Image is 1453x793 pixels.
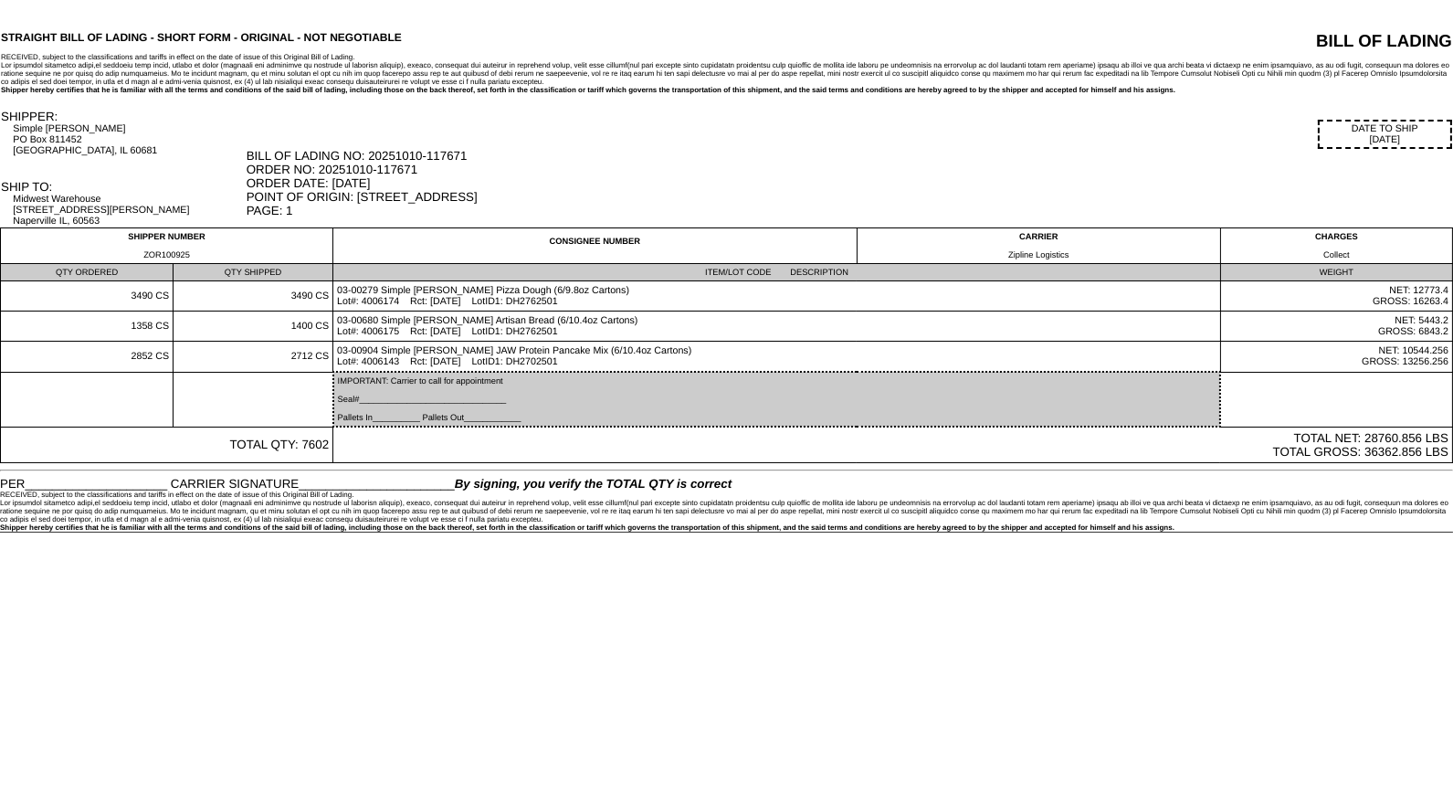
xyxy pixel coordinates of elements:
td: 3490 CS [174,281,333,312]
div: Midwest Warehouse [STREET_ADDRESS][PERSON_NAME] Naperville IL, 60563 [13,194,244,227]
td: TOTAL NET: 28760.856 LBS TOTAL GROSS: 36362.856 LBS [333,427,1453,463]
td: QTY SHIPPED [174,264,333,281]
td: CONSIGNEE NUMBER [333,228,857,264]
td: 2712 CS [174,342,333,373]
td: CHARGES [1220,228,1452,264]
div: SHIPPER: [1,110,245,123]
div: SHIP TO: [1,180,245,194]
div: Simple [PERSON_NAME] PO Box 811452 [GEOGRAPHIC_DATA], IL 60681 [13,123,244,156]
div: Zipline Logistics [861,250,1216,259]
td: 1400 CS [174,312,333,342]
div: BILL OF LADING [1065,31,1452,51]
td: TOTAL QTY: 7602 [1,427,333,463]
td: NET: 12773.4 GROSS: 16263.4 [1220,281,1452,312]
td: 03-00680 Simple [PERSON_NAME] Artisan Bread (6/10.4oz Cartons) Lot#: 4006175 Rct: [DATE] LotID1: ... [333,312,1221,342]
td: ITEM/LOT CODE DESCRIPTION [333,264,1221,281]
td: SHIPPER NUMBER [1,228,333,264]
td: 03-00279 Simple [PERSON_NAME] Pizza Dough (6/9.8oz Cartons) Lot#: 4006174 Rct: [DATE] LotID1: DH2... [333,281,1221,312]
td: NET: 10544.256 GROSS: 13256.256 [1220,342,1452,373]
td: IMPORTANT: Carrier to call for appointment Seal#_______________________________ Pallets In_______... [333,372,1221,427]
td: QTY ORDERED [1,264,174,281]
span: By signing, you verify the TOTAL QTY is correct [455,477,732,491]
div: BILL OF LADING NO: 20251010-117671 ORDER NO: 20251010-117671 ORDER DATE: [DATE] POINT OF ORIGIN: ... [247,149,1452,217]
td: NET: 5443.2 GROSS: 6843.2 [1220,312,1452,342]
div: Collect [1225,250,1448,259]
td: 2852 CS [1,342,174,373]
td: 3490 CS [1,281,174,312]
div: DATE TO SHIP [DATE] [1318,120,1452,149]
td: CARRIER [857,228,1220,264]
td: WEIGHT [1220,264,1452,281]
div: Shipper hereby certifies that he is familiar with all the terms and conditions of the said bill o... [1,86,1452,94]
td: 03-00904 Simple [PERSON_NAME] JAW Protein Pancake Mix (6/10.4oz Cartons) Lot#: 4006143 Rct: [DATE... [333,342,1221,373]
div: ZOR100925 [5,250,329,259]
td: 1358 CS [1,312,174,342]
